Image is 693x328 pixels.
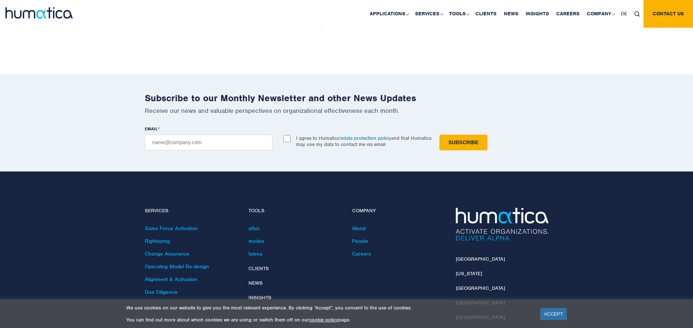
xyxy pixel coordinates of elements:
a: People [352,238,368,244]
p: You can find out more about which cookies we are using or switch them off on our page. [126,317,531,323]
a: Rightsizing [145,238,170,244]
span: EMAIL [145,126,158,132]
a: Insights [248,295,271,301]
input: Subscribe [439,135,487,150]
h4: Tools [248,208,341,214]
a: Clients [248,265,269,272]
a: altus [248,225,259,232]
a: taleva [248,250,262,257]
a: Due Diligence [145,289,178,295]
a: Change Assurance [145,250,190,257]
a: [GEOGRAPHIC_DATA] [456,285,505,291]
a: [US_STATE] [456,270,482,277]
img: Humatica [456,208,549,241]
a: Careers [352,250,371,257]
a: About [352,225,366,232]
input: name@company.com [145,135,272,150]
a: [GEOGRAPHIC_DATA] [456,256,505,262]
a: News [248,280,263,286]
p: We use cookies on our website to give you the most relevant experience. By clicking “Accept”, you... [126,305,531,311]
a: Operating Model Re-design [145,263,209,270]
h4: Services [145,208,238,214]
a: Alignment & Activation [145,276,197,282]
h2: Subscribe to our Monthly Newsletter and other News Updates [145,92,549,104]
img: search_icon [634,11,640,17]
img: logo [5,7,73,19]
input: I agree to Humatica’sdata protection policyand that Humatica may use my data to contact me via em... [283,135,291,142]
a: modas [248,238,264,244]
p: Receive our news and valuable perspectives on organizational effectiveness each month. [145,107,549,115]
a: data protection policy [343,135,391,141]
a: Sales Force Activation [145,225,198,232]
h4: Company [352,208,445,214]
a: ACCEPT [540,308,567,320]
a: cookie policy [309,317,338,323]
span: DE [621,11,627,17]
p: I agree to Humatica’s and that Humatica may use my data to contact me via email. [296,135,431,147]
